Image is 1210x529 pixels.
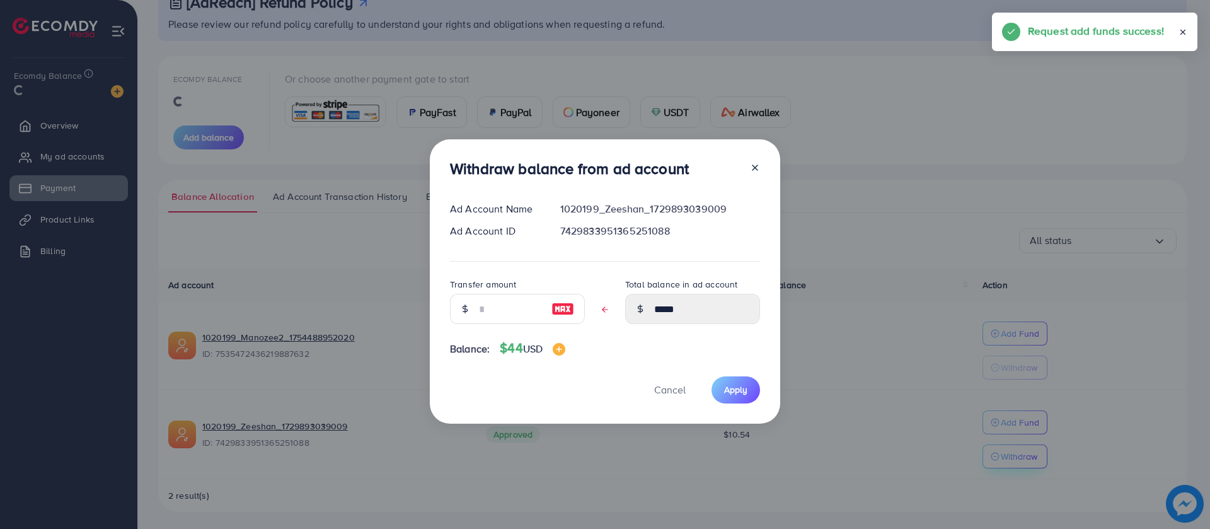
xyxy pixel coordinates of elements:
span: Apply [724,383,747,396]
h3: Withdraw balance from ad account [450,160,689,178]
div: 1020199_Zeeshan_1729893039009 [550,202,770,216]
h4: $44 [500,340,565,356]
h5: Request add funds success! [1028,23,1164,39]
button: Cancel [638,376,701,404]
label: Transfer amount [450,278,516,291]
span: USD [523,342,543,356]
img: image [551,301,574,317]
span: Balance: [450,342,490,356]
img: image [553,343,565,356]
button: Apply [712,376,760,404]
div: Ad Account Name [440,202,550,216]
label: Total balance in ad account [625,278,737,291]
div: 7429833951365251088 [550,224,770,238]
div: Ad Account ID [440,224,550,238]
span: Cancel [654,383,686,397]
